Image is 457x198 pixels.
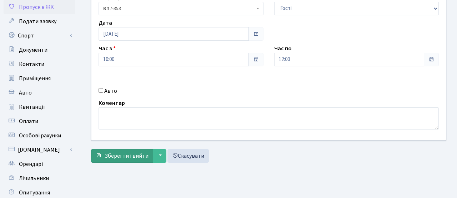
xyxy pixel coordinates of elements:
[4,100,75,114] a: Квитанції
[103,5,110,12] b: КТ
[4,29,75,43] a: Спорт
[19,75,51,82] span: Приміщення
[4,128,75,143] a: Особові рахунки
[4,143,75,157] a: [DOMAIN_NAME]
[4,157,75,171] a: Орендарі
[19,103,45,111] span: Квитанції
[105,152,149,160] span: Зберегти і вийти
[4,114,75,128] a: Оплати
[19,160,43,168] span: Орендарі
[4,43,75,57] a: Документи
[4,86,75,100] a: Авто
[274,44,292,53] label: Час по
[19,117,38,125] span: Оплати
[19,17,56,25] span: Подати заявку
[103,5,255,12] span: <b>КТ</b>&nbsp;&nbsp;&nbsp;&nbsp;7-353
[19,132,61,139] span: Особові рахунки
[19,3,54,11] span: Пропуск в ЖК
[99,44,116,53] label: Час з
[99,2,263,15] span: <b>КТ</b>&nbsp;&nbsp;&nbsp;&nbsp;7-353
[19,89,32,97] span: Авто
[99,99,125,107] label: Коментар
[104,87,117,95] label: Авто
[167,149,209,163] a: Скасувати
[99,19,112,27] label: Дата
[4,71,75,86] a: Приміщення
[4,57,75,71] a: Контакти
[19,189,50,197] span: Опитування
[19,174,49,182] span: Лічильники
[4,14,75,29] a: Подати заявку
[19,46,47,54] span: Документи
[91,149,153,163] button: Зберегти і вийти
[4,171,75,186] a: Лічильники
[19,60,44,68] span: Контакти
